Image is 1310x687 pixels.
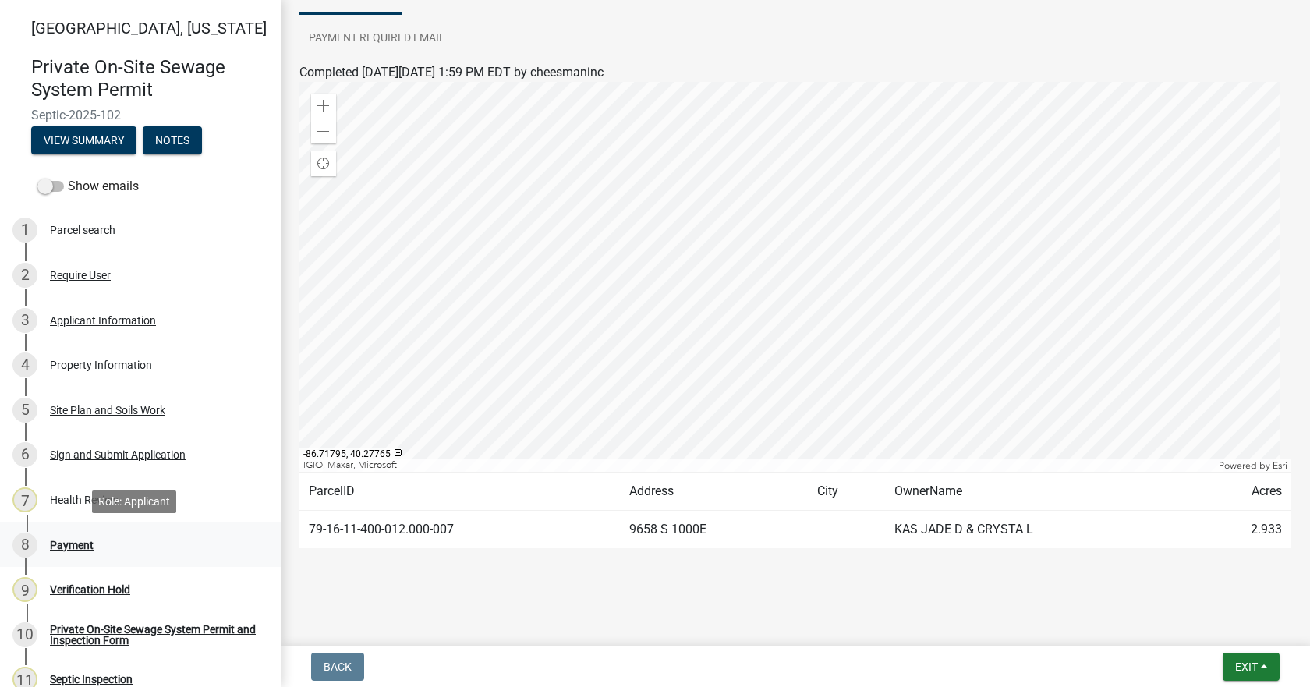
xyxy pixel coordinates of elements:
div: Powered by [1215,459,1291,472]
div: Sign and Submit Application [50,449,186,460]
div: 10 [12,622,37,647]
wm-modal-confirm: Notes [143,135,202,147]
span: [GEOGRAPHIC_DATA], [US_STATE] [31,19,267,37]
div: 2 [12,263,37,288]
td: 2.933 [1194,511,1291,549]
button: Notes [143,126,202,154]
h4: Private On-Site Sewage System Permit [31,56,268,101]
div: Septic Inspection [50,674,133,685]
div: 9 [12,577,37,602]
div: 3 [12,308,37,333]
button: Back [311,653,364,681]
td: KAS JADE D & CRYSTA L [885,511,1193,549]
td: ParcelID [299,473,620,511]
div: 5 [12,398,37,423]
td: Acres [1194,473,1291,511]
div: Site Plan and Soils Work [50,405,165,416]
label: Show emails [37,177,139,196]
a: Esri [1273,460,1287,471]
div: Zoom in [311,94,336,119]
div: Parcel search [50,225,115,235]
td: OwnerName [885,473,1193,511]
div: 8 [12,533,37,558]
span: Exit [1235,660,1258,673]
div: Zoom out [311,119,336,143]
div: IGIO, Maxar, Microsoft [299,459,1215,472]
span: Back [324,660,352,673]
div: 1 [12,218,37,243]
div: 4 [12,352,37,377]
td: 9658 S 1000E [620,511,808,549]
div: Health Review [50,494,119,505]
a: Payment Required Email [299,14,455,64]
span: Completed [DATE][DATE] 1:59 PM EDT by cheesmaninc [299,65,604,80]
div: 7 [12,487,37,512]
div: Find my location [311,151,336,176]
button: View Summary [31,126,136,154]
div: Verification Hold [50,584,130,595]
div: Private On-Site Sewage System Permit and Inspection Form [50,624,256,646]
div: 6 [12,442,37,467]
td: 79-16-11-400-012.000-007 [299,511,620,549]
div: Role: Applicant [92,490,176,513]
span: Septic-2025-102 [31,108,250,122]
wm-modal-confirm: Summary [31,135,136,147]
td: Address [620,473,808,511]
div: Payment [50,540,94,551]
div: Property Information [50,359,152,370]
td: City [808,473,886,511]
div: Applicant Information [50,315,156,326]
button: Exit [1223,653,1280,681]
div: Require User [50,270,111,281]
